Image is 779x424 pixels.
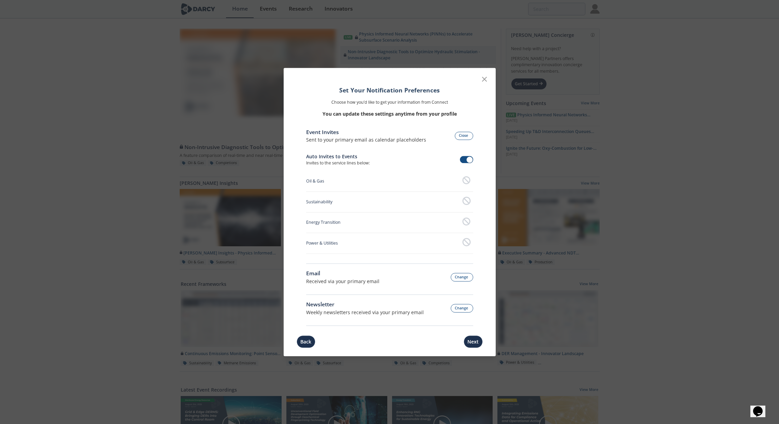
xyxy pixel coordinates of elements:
div: Event Invites [306,128,426,136]
button: Change [451,273,473,281]
p: Choose how you’d like to get your information from Connect [306,99,473,105]
p: You can update these settings anytime from your profile [306,110,473,117]
button: Change [451,304,473,313]
div: Email [306,269,379,278]
h1: Set Your Notification Preferences [306,86,473,94]
div: Sent to your primary email as calendar placeholders [306,136,426,144]
p: Invites to the service lines below: [306,160,370,166]
div: Newsletter [306,301,424,309]
div: Oil & Gas [306,178,324,185]
button: Close [455,132,473,140]
iframe: chat widget [750,397,772,417]
p: Received via your primary email [306,278,379,285]
div: Power & Utilities [306,240,338,246]
div: Auto Invites to Events [306,153,370,160]
div: Sustainability [306,199,332,205]
div: Weekly newsletters received via your primary email [306,309,424,316]
div: Energy Transition [306,220,341,226]
button: Next [464,335,483,348]
button: Back [297,335,315,348]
